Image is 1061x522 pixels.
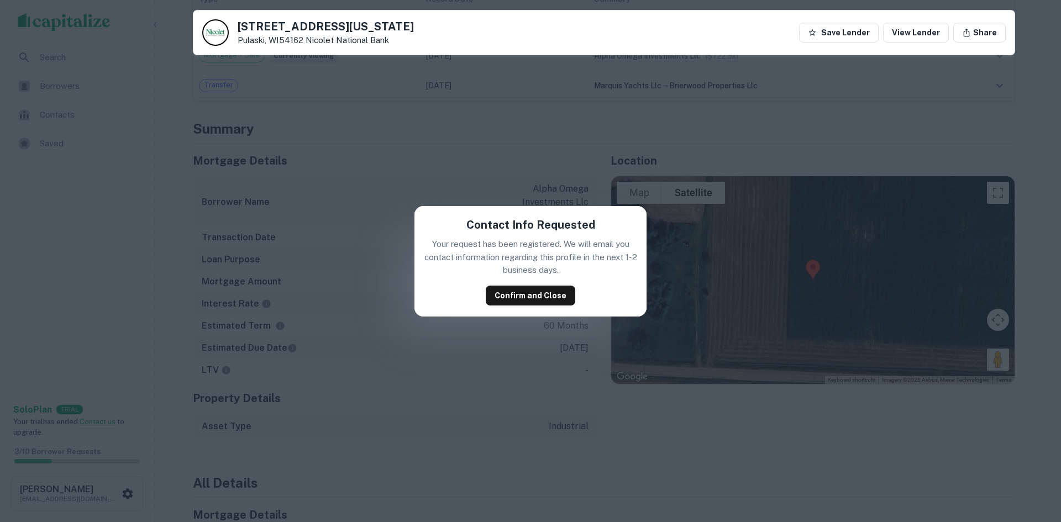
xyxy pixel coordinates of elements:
button: Save Lender [799,23,879,43]
h5: [STREET_ADDRESS][US_STATE] [238,21,414,32]
button: Share [953,23,1006,43]
h5: Contact Info Requested [466,217,595,233]
p: Pulaski, WI54162 [238,35,414,45]
a: Nicolet National Bank [306,35,389,45]
iframe: Chat Widget [1006,434,1061,487]
p: Your request has been registered. We will email you contact information regarding this profile in... [423,238,638,277]
a: View Lender [883,23,949,43]
button: Confirm and Close [486,286,575,305]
